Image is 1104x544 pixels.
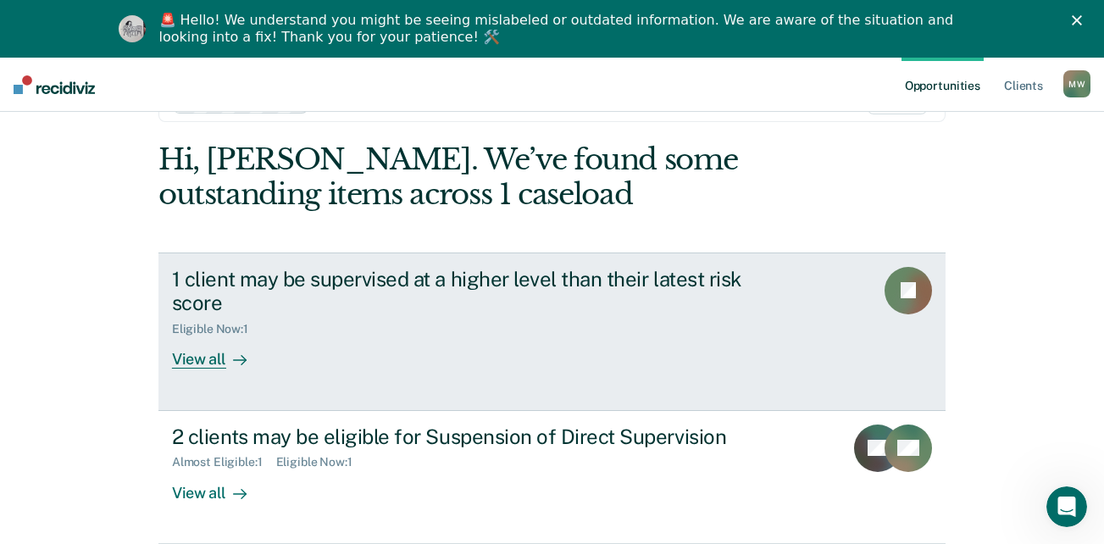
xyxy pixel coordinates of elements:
div: 2 clients may be eligible for Suspension of Direct Supervision [172,425,767,449]
a: 2 clients may be eligible for Suspension of Direct SupervisionAlmost Eligible:1Eligible Now:1View... [158,411,946,544]
div: View all [172,469,267,502]
a: Opportunities [902,58,984,112]
img: Recidiviz [14,75,95,94]
iframe: Intercom live chat [1046,486,1087,527]
a: Clients [1001,58,1046,112]
div: M W [1063,70,1090,97]
div: Close [1072,15,1089,25]
div: Almost Eligible : 1 [172,455,276,469]
a: 1 client may be supervised at a higher level than their latest risk scoreEligible Now:1View all [158,253,946,411]
button: MW [1063,70,1090,97]
div: Eligible Now : 1 [276,455,366,469]
div: Hi, [PERSON_NAME]. We’ve found some outstanding items across 1 caseload [158,142,788,212]
div: 1 client may be supervised at a higher level than their latest risk score [172,267,767,316]
img: Profile image for Kim [119,15,146,42]
div: Eligible Now : 1 [172,322,262,336]
div: 🚨 Hello! We understand you might be seeing mislabeled or outdated information. We are aware of th... [159,12,959,46]
div: View all [172,336,267,369]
